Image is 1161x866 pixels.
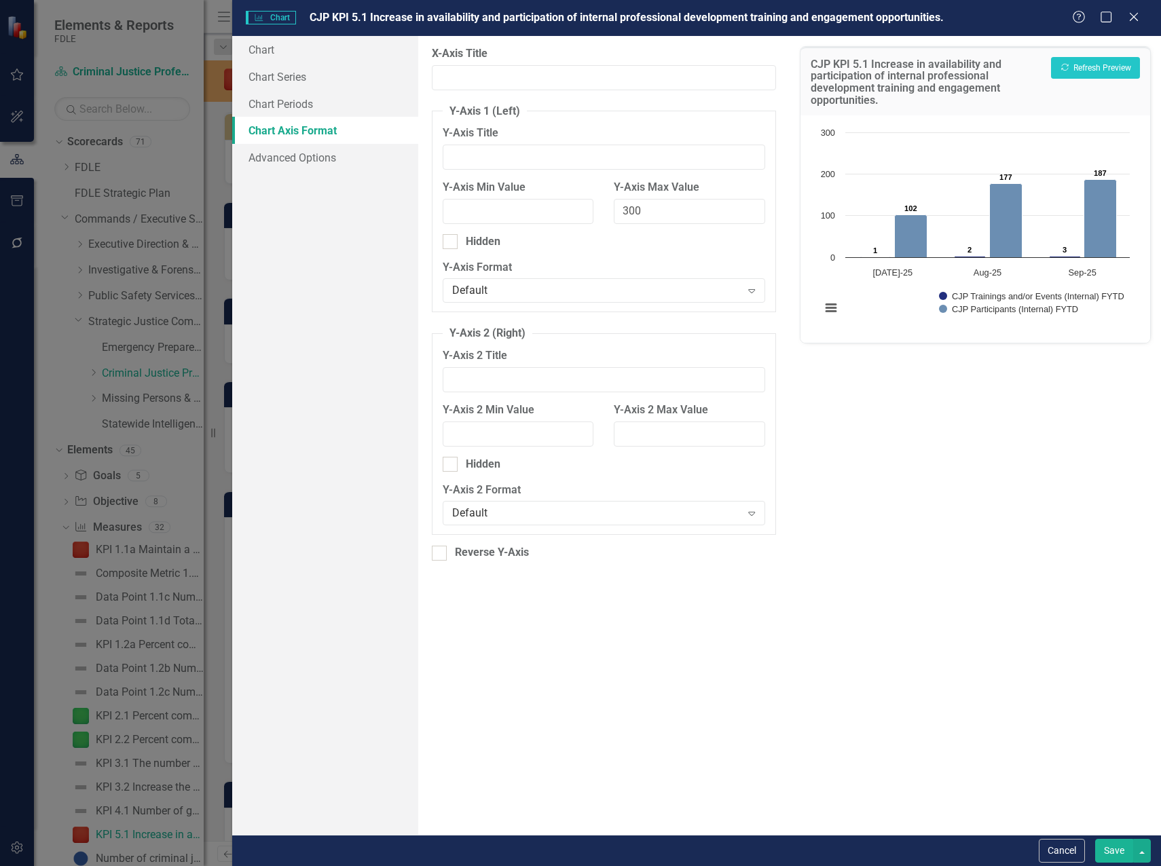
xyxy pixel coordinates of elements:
text: 1 [873,246,877,255]
path: Aug-25, 177. CJP Participants (Internal) FYTD. [989,184,1022,258]
label: Y-Axis 2 Max Value [614,402,765,418]
label: Y-Axis Min Value [443,180,594,195]
text: [DATE]-25 [872,267,913,278]
svg: Interactive chart [814,126,1137,329]
span: CJP KPI 5.1 Increase in availability and participation of internal professional development train... [310,11,944,24]
a: Chart Periods [232,90,418,117]
g: CJP Participants (Internal) FYTD, bar series 2 of 2 with 3 bars. [894,180,1116,258]
legend: Y-Axis 2 (Right) [443,326,532,341]
div: Default [452,506,741,521]
label: Y-Axis 2 Format [443,483,765,498]
a: Advanced Options [232,144,418,171]
button: Show CJP Trainings and/or Events (Internal) FYTD [939,291,1124,301]
label: X-Axis Title [432,46,776,62]
button: Show CJP Participants (Internal) FYTD [939,304,1078,314]
div: Default [452,283,741,299]
span: Chart [246,11,296,24]
div: Hidden [466,234,500,250]
div: Reverse Y-Axis [455,545,529,561]
button: View chart menu, Chart [822,299,841,318]
text: Aug-25 [974,267,1001,278]
text: 102 [904,204,917,212]
text: 200 [820,169,834,179]
text: 3 [1063,246,1067,254]
text: Sep-25 [1068,267,1096,278]
path: Jul-25, 102. CJP Participants (Internal) FYTD. [894,215,927,258]
h3: CJP KPI 5.1 Increase in availability and participation of internal professional development train... [811,58,1044,106]
a: Chart Axis Format [232,117,418,144]
button: Cancel [1039,839,1085,863]
div: Hidden [466,457,500,472]
label: Y-Axis Max Value [614,180,765,195]
label: Y-Axis Format [443,260,765,276]
button: Save [1095,839,1133,863]
path: Jul-25, 1. CJP Trainings and/or Events (Internal) FYTD. [860,257,891,258]
text: 100 [820,210,834,221]
label: Y-Axis Title [443,126,765,141]
text: 0 [830,252,835,263]
div: Chart. Highcharts interactive chart. [814,126,1137,329]
text: 300 [820,128,834,138]
g: CJP Trainings and/or Events (Internal) FYTD, bar series 1 of 2 with 3 bars. [860,257,1081,258]
text: 187 [1094,169,1107,177]
path: Aug-25, 2. CJP Trainings and/or Events (Internal) FYTD. [953,257,986,258]
a: Chart [232,36,418,63]
label: Y-Axis 2 Min Value [443,402,594,418]
label: Y-Axis 2 Title [443,348,765,364]
path: Sep-25, 187. CJP Participants (Internal) FYTD. [1084,180,1116,258]
path: Sep-25, 3. CJP Trainings and/or Events (Internal) FYTD. [1048,257,1081,258]
text: 177 [999,173,1012,181]
legend: Y-Axis 1 (Left) [443,104,527,119]
text: 2 [967,246,972,254]
button: Refresh Preview [1051,57,1140,79]
a: Chart Series [232,63,418,90]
